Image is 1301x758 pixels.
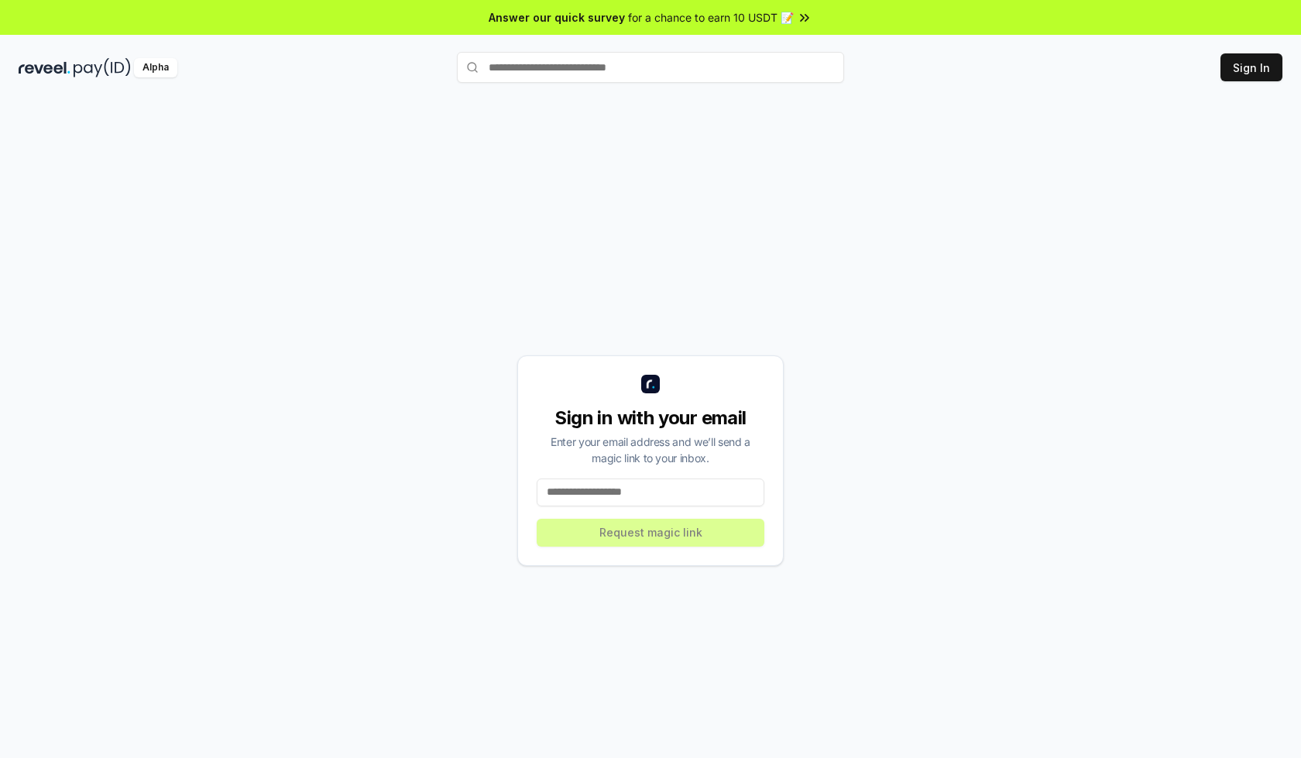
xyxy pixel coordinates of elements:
[134,58,177,77] div: Alpha
[537,406,764,430] div: Sign in with your email
[641,375,660,393] img: logo_small
[537,434,764,466] div: Enter your email address and we’ll send a magic link to your inbox.
[1220,53,1282,81] button: Sign In
[19,58,70,77] img: reveel_dark
[74,58,131,77] img: pay_id
[628,9,794,26] span: for a chance to earn 10 USDT 📝
[489,9,625,26] span: Answer our quick survey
